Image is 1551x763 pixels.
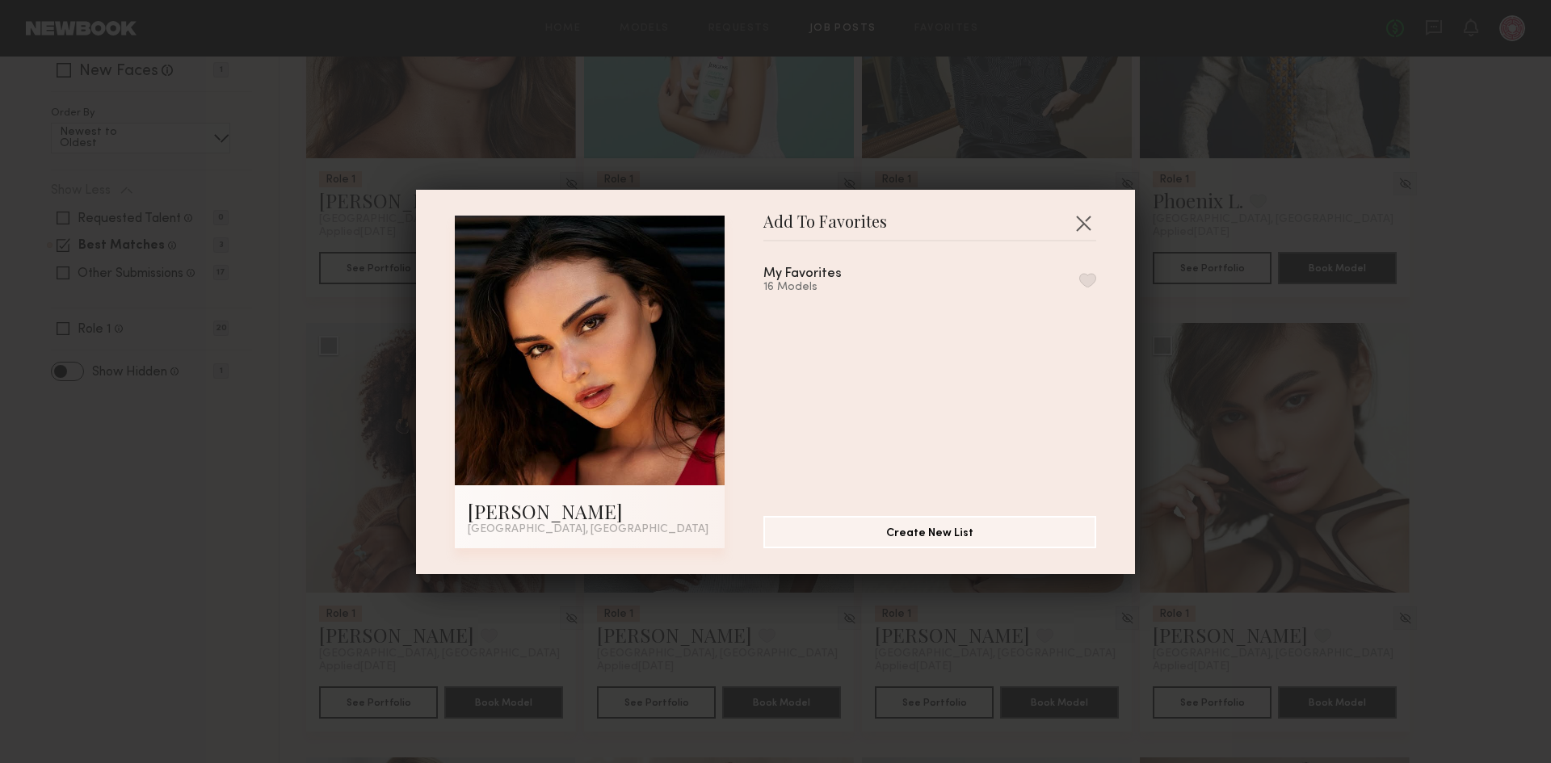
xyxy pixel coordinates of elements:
button: Close [1070,210,1096,236]
span: Add To Favorites [763,216,887,240]
button: Create New List [763,516,1096,548]
div: [GEOGRAPHIC_DATA], [GEOGRAPHIC_DATA] [468,524,712,535]
div: [PERSON_NAME] [468,498,712,524]
div: 16 Models [763,281,881,294]
div: My Favorites [763,267,842,281]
